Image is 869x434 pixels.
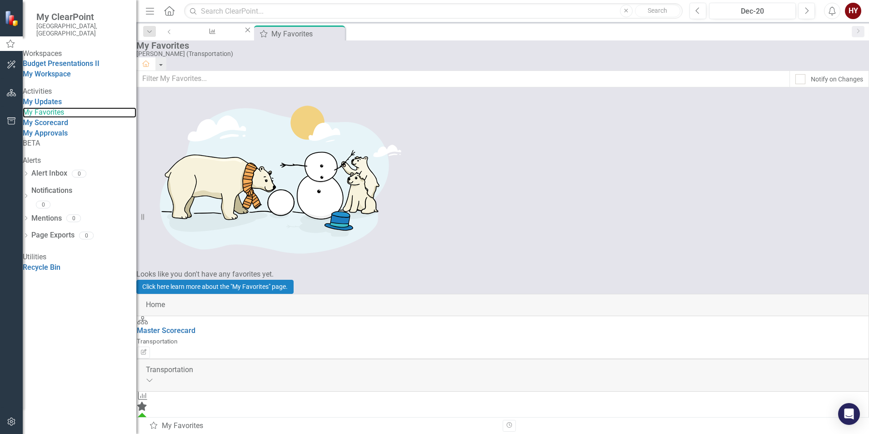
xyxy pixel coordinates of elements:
div: Utilities [23,252,136,262]
div: Home [146,300,859,310]
div: Looks like you don't have any favorites yet. [136,269,869,280]
img: Getting started [136,87,409,269]
small: [GEOGRAPHIC_DATA], [GEOGRAPHIC_DATA] [36,22,127,37]
a: Page Exports [31,230,75,241]
img: ClearPoint Strategy [5,10,20,26]
input: Search ClearPoint... [184,3,683,19]
small: Transportation [137,338,178,345]
div: # Signals analyzed [187,34,235,45]
div: 0 [66,215,81,222]
a: My Workspace [23,70,71,78]
span: My ClearPoint [36,11,127,22]
a: Mentions [31,213,62,224]
div: Dec-20 [712,6,793,17]
div: Transportation [146,365,859,375]
a: My Scorecard [23,118,68,127]
a: Budget Presentations II [23,59,100,68]
div: 0 [36,201,50,208]
div: BETA [23,138,136,149]
a: My Favorites [23,107,136,118]
a: My Updates [23,97,62,106]
div: [PERSON_NAME] (Transportation) [136,50,864,57]
div: My Favorites [149,421,496,431]
div: Notify on Changes [811,75,863,84]
div: Workspaces [23,49,136,59]
button: HY [845,3,861,19]
a: Master Scorecard [137,326,195,335]
div: 0 [79,232,94,240]
a: Recycle Bin [23,263,60,272]
input: Filter My Favorites... [136,71,790,87]
div: My Favorites [271,28,343,40]
a: # Signals analyzed [179,25,243,37]
div: My Favorites [136,40,864,50]
a: Alert Inbox [31,168,67,179]
button: Dec-20 [709,3,796,19]
span: Search [648,7,667,14]
a: My Approvals [23,129,68,137]
div: Open Intercom Messenger [838,403,860,425]
a: Click here learn more about the "My Favorites" page. [136,280,294,294]
div: Alerts [23,156,136,166]
a: Notifications [31,186,136,196]
button: Search [635,5,680,17]
div: 0 [72,170,86,177]
div: Activities [23,86,136,97]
